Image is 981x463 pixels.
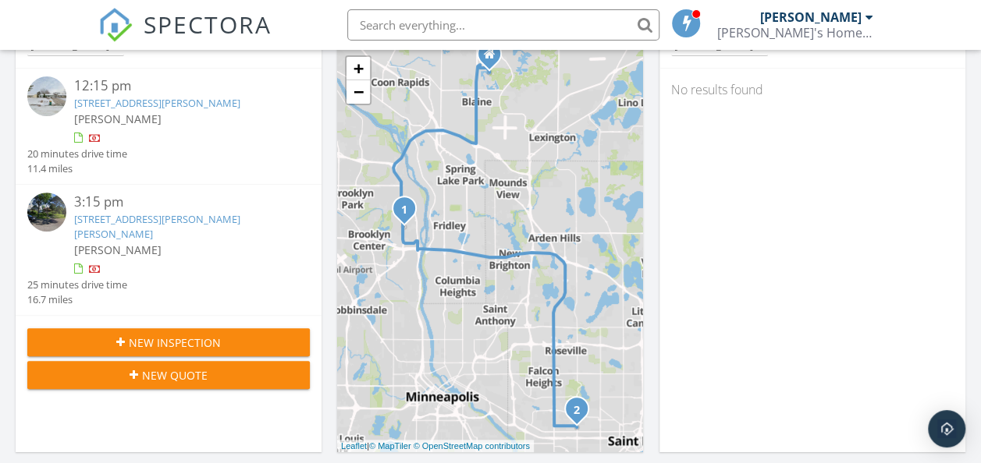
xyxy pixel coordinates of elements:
div: 7030 N Girard Ave, Brooklyn Center, MN 55430 [404,208,414,217]
a: SPECTORA [98,21,272,54]
a: Zoom out [347,80,370,104]
span: SPECTORA [144,8,272,41]
div: 16.7 miles [27,292,127,307]
a: [STREET_ADDRESS][PERSON_NAME][PERSON_NAME] [74,212,240,241]
i: 2 [574,405,580,415]
div: 3:15 pm [74,193,286,212]
span: New Quote [142,367,208,383]
span: [PERSON_NAME] [74,242,162,257]
a: 3:15 pm [STREET_ADDRESS][PERSON_NAME][PERSON_NAME] [PERSON_NAME] 25 minutes drive time 16.7 miles [27,193,310,307]
img: The Best Home Inspection Software - Spectora [98,8,133,42]
div: 20 minutes drive time [27,147,127,161]
div: [PERSON_NAME] [30,41,121,51]
span: [PERSON_NAME] [74,111,162,126]
div: [PERSON_NAME] [674,41,765,51]
div: Open Intercom Messenger [928,410,965,447]
div: 11519 Arnold Palmer Drive, Blaine MN 55449 [489,54,499,63]
a: 12:15 pm [STREET_ADDRESS][PERSON_NAME] [PERSON_NAME] 20 minutes drive time 11.4 miles [27,76,310,176]
button: New Inspection [27,328,310,356]
img: streetview [27,76,66,115]
a: [STREET_ADDRESS][PERSON_NAME] [74,96,240,110]
a: Zoom in [347,57,370,80]
div: 25 minutes drive time [27,277,127,292]
div: No results found [659,69,965,111]
a: © MapTiler [369,441,411,451]
a: © OpenStreetMap contributors [414,441,530,451]
div: | [337,440,534,453]
a: Leaflet [341,441,367,451]
input: Search everything... [347,9,659,41]
i: 1 [401,204,407,215]
img: streetview [27,193,66,231]
div: Zach's Home Inspections [716,25,873,41]
button: New Quote [27,361,310,389]
div: [PERSON_NAME] [759,9,861,25]
span: New Inspection [129,334,221,351]
div: 1107 Edmund Ave, Saint Paul, MN 55104 [577,408,586,418]
div: 11.4 miles [27,161,127,176]
div: 12:15 pm [74,76,286,96]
